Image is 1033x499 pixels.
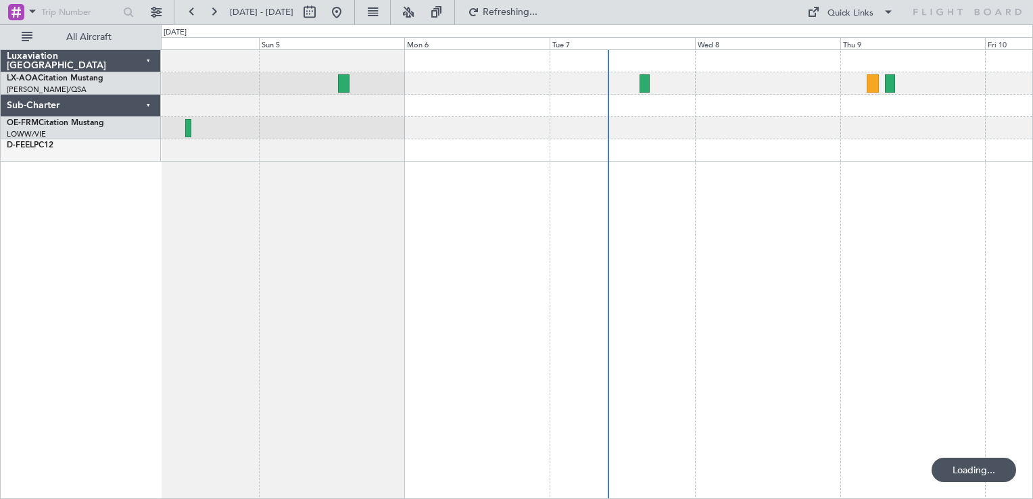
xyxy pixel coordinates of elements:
[7,85,87,95] a: [PERSON_NAME]/QSA
[695,37,840,49] div: Wed 8
[114,37,259,49] div: Sat 4
[7,141,34,149] span: D-FEEL
[7,74,103,82] a: LX-AOACitation Mustang
[15,26,147,48] button: All Aircraft
[230,6,293,18] span: [DATE] - [DATE]
[35,32,143,42] span: All Aircraft
[404,37,550,49] div: Mon 6
[840,37,986,49] div: Thu 9
[7,129,46,139] a: LOWW/VIE
[800,1,900,23] button: Quick Links
[932,458,1016,482] div: Loading...
[482,7,539,17] span: Refreshing...
[41,2,119,22] input: Trip Number
[7,141,53,149] a: D-FEELPC12
[7,119,39,127] span: OE-FRM
[259,37,404,49] div: Sun 5
[827,7,873,20] div: Quick Links
[7,74,38,82] span: LX-AOA
[550,37,695,49] div: Tue 7
[164,27,187,39] div: [DATE]
[7,119,104,127] a: OE-FRMCitation Mustang
[462,1,543,23] button: Refreshing...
